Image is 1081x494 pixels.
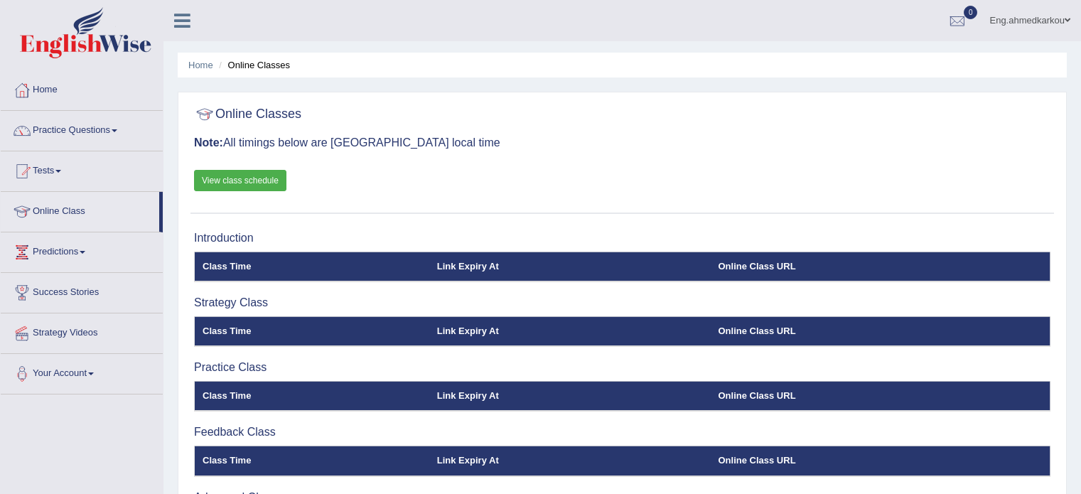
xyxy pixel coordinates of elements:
a: Your Account [1,354,163,390]
a: Success Stories [1,273,163,308]
th: Link Expiry At [429,316,711,346]
th: Class Time [195,446,429,476]
a: Predictions [1,232,163,268]
a: Strategy Videos [1,313,163,349]
th: Link Expiry At [429,446,711,476]
a: Home [188,60,213,70]
a: Practice Questions [1,111,163,146]
th: Online Class URL [711,446,1050,476]
th: Class Time [195,316,429,346]
span: 0 [964,6,978,19]
a: View class schedule [194,170,286,191]
a: Online Class [1,192,159,227]
h3: Feedback Class [194,426,1050,439]
h3: Practice Class [194,361,1050,374]
h2: Online Classes [194,104,301,125]
a: Home [1,70,163,106]
h3: Strategy Class [194,296,1050,309]
th: Class Time [195,252,429,281]
b: Note: [194,136,223,149]
th: Link Expiry At [429,252,711,281]
th: Online Class URL [711,381,1050,411]
a: Tests [1,151,163,187]
th: Link Expiry At [429,381,711,411]
th: Online Class URL [711,252,1050,281]
h3: All timings below are [GEOGRAPHIC_DATA] local time [194,136,1050,149]
th: Class Time [195,381,429,411]
li: Online Classes [215,58,290,72]
th: Online Class URL [711,316,1050,346]
h3: Introduction [194,232,1050,245]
